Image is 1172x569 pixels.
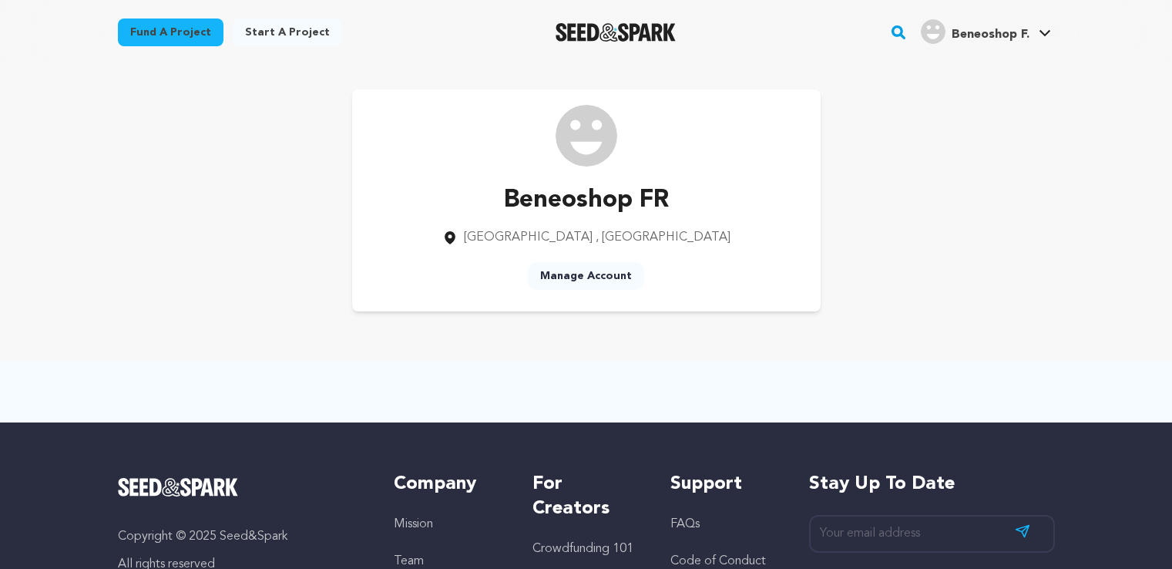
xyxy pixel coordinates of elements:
[918,16,1054,49] span: Beneoshop F.'s Profile
[556,23,677,42] img: Seed&Spark Logo Dark Mode
[809,515,1055,553] input: Your email address
[596,231,730,244] span: , [GEOGRAPHIC_DATA]
[118,478,239,497] img: Seed&Spark Logo
[532,472,640,521] h5: For Creators
[532,543,633,555] a: Crowdfunding 101
[394,472,501,497] h5: Company
[394,518,433,530] a: Mission
[670,472,777,497] h5: Support
[921,19,1029,44] div: Beneoshop F.'s Profile
[394,555,424,567] a: Team
[556,105,617,167] img: /img/default-images/user/medium/user.png image
[918,16,1054,44] a: Beneoshop F.'s Profile
[464,231,593,244] span: [GEOGRAPHIC_DATA]
[670,518,700,530] a: FAQs
[118,478,364,497] a: Seed&Spark Homepage
[921,19,945,44] img: user.png
[670,555,766,567] a: Code of Conduct
[233,19,342,46] a: Start a project
[118,527,364,546] p: Copyright © 2025 Seed&Spark
[442,182,730,219] p: Beneoshop FR
[556,23,677,42] a: Seed&Spark Homepage
[118,19,223,46] a: Fund a project
[528,262,644,290] a: Manage Account
[952,29,1029,41] span: Beneoshop F.
[809,472,1055,497] h5: Stay up to date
